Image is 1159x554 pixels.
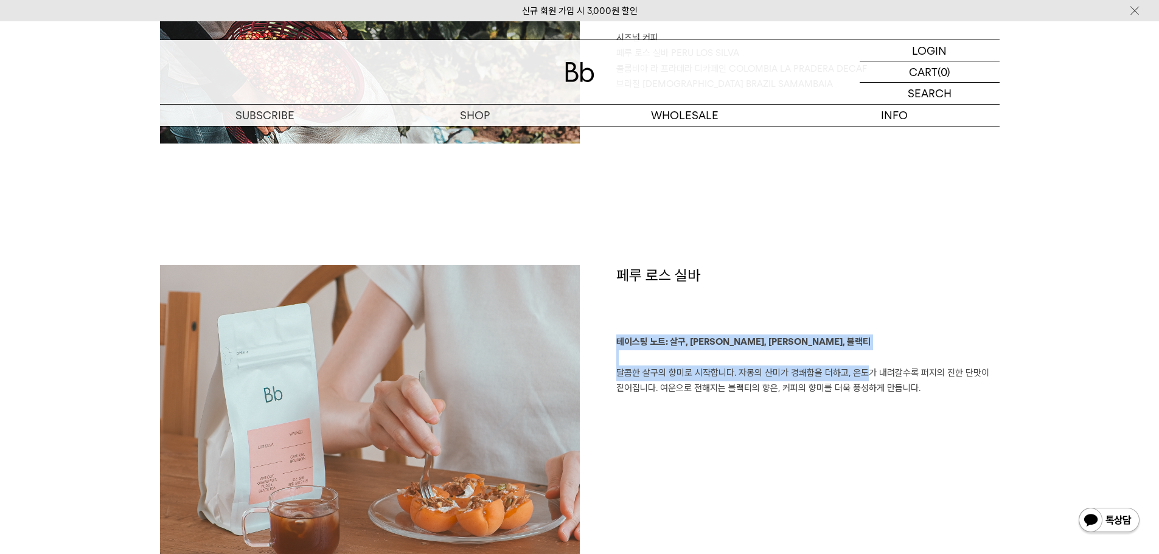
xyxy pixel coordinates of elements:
a: SHOP [370,105,580,126]
p: WHOLESALE [580,105,790,126]
p: CART [909,61,938,82]
b: 테이스팅 노트: 살구, [PERSON_NAME], [PERSON_NAME], 블랙티 [616,336,871,347]
img: 로고 [565,62,594,82]
p: INFO [790,105,1000,126]
p: SEARCH [908,83,952,104]
a: CART (0) [860,61,1000,83]
p: LOGIN [912,40,947,61]
img: 카카오톡 채널 1:1 채팅 버튼 [1077,507,1141,536]
p: 달콤한 살구의 향미로 시작합니다. 자몽의 산미가 경쾌함을 더하고, 온도가 내려갈수록 퍼지의 진한 단맛이 짙어집니다. 여운으로 전해지는 블랙티의 향은, 커피의 향미를 더욱 풍성... [616,334,1000,396]
p: (0) [938,61,950,82]
a: SUBSCRIBE [160,105,370,126]
a: 신규 회원 가입 시 3,000원 할인 [522,5,638,16]
h1: 페루 로스 실바 [616,265,1000,334]
a: LOGIN [860,40,1000,61]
